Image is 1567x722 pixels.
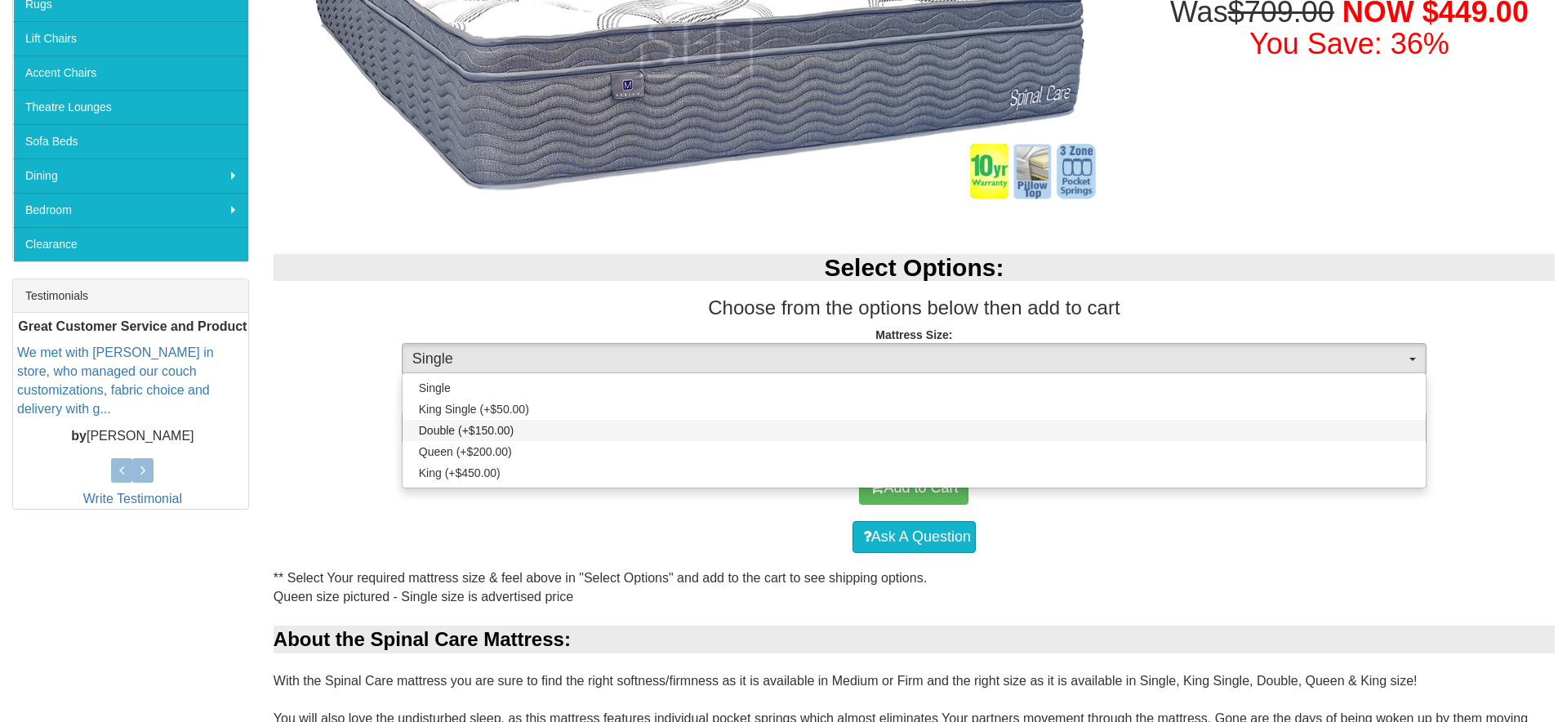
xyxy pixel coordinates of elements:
[13,227,248,261] a: Clearance
[17,427,248,446] p: [PERSON_NAME]
[402,343,1427,376] button: Single
[419,380,451,396] span: Single
[13,279,248,313] div: Testimonials
[824,254,1004,281] b: Select Options:
[853,521,976,554] a: Ask A Question
[13,90,248,124] a: Theatre Lounges
[13,193,248,227] a: Bedroom
[875,328,952,341] strong: Mattress Size:
[13,21,248,56] a: Lift Chairs
[1249,27,1449,60] font: You Save: 36%
[419,443,512,460] span: Queen (+$200.00)
[18,319,247,333] b: Great Customer Service and Product
[13,124,248,158] a: Sofa Beds
[419,422,514,439] span: Double (+$150.00)
[13,158,248,193] a: Dining
[274,297,1555,319] h3: Choose from the options below then add to cart
[13,56,248,90] a: Accent Chairs
[274,626,1555,653] div: About the Spinal Care Mattress:
[17,346,214,417] a: We met with [PERSON_NAME] in store, who managed our couch customizations, fabric choice and deliv...
[419,465,501,481] span: King (+$450.00)
[412,349,1405,370] span: Single
[83,492,182,506] a: Write Testimonial
[71,429,87,443] b: by
[419,401,529,417] span: King Single (+$50.00)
